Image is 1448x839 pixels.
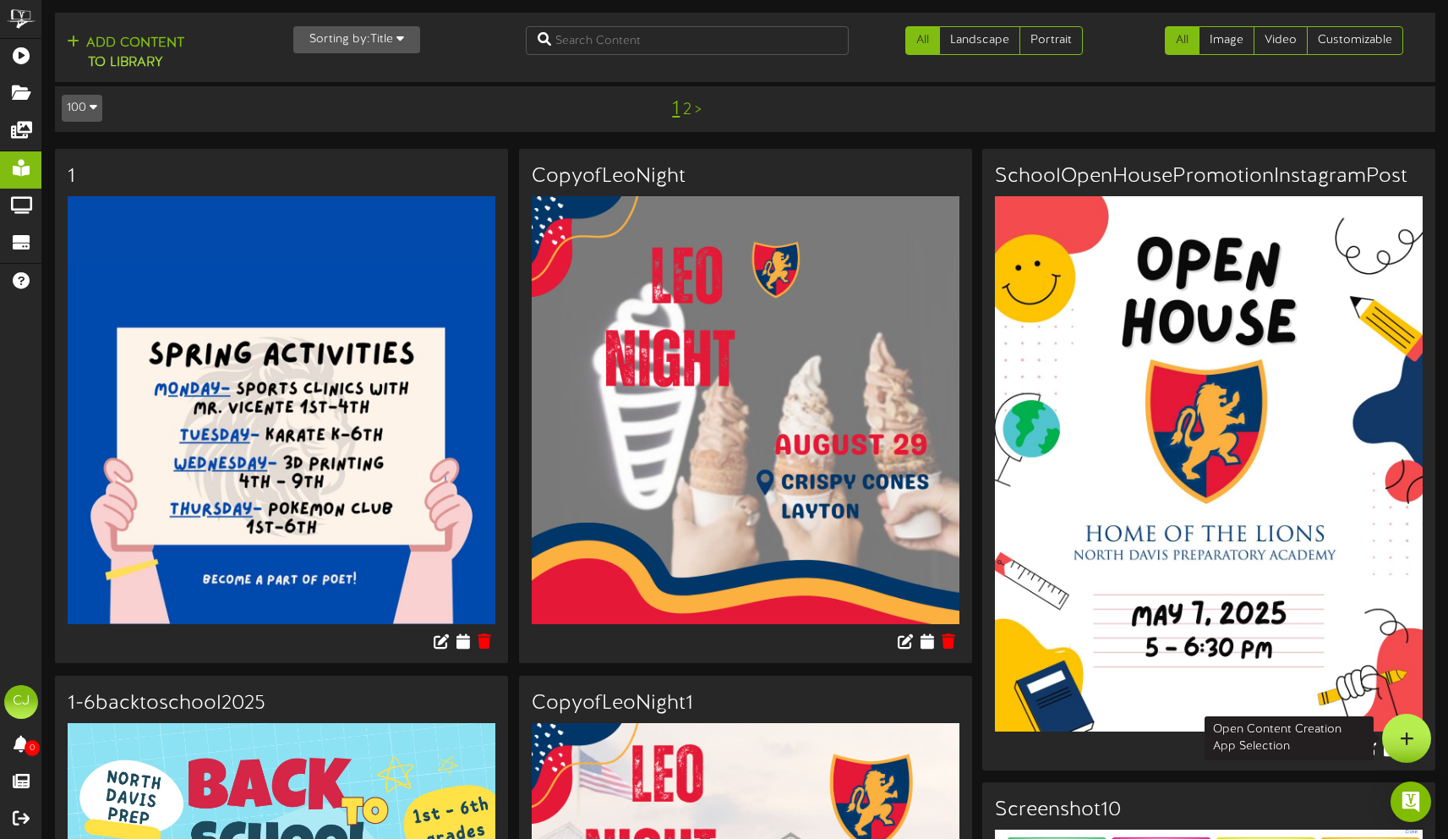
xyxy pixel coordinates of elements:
[532,196,959,624] img: 2853cb9d-25ab-4f3c-93dd-a3f4f04ecf0f.png
[995,196,1423,732] img: be8703da-2eab-4eb6-9c73-1d357f8b3d35.jpg
[532,693,959,715] h3: CopyofLeoNight1
[4,685,38,719] div: CJ
[1391,781,1431,822] div: Open Intercom Messenger
[683,101,691,119] a: 2
[672,98,680,120] a: 1
[939,26,1020,55] a: Landscape
[62,95,102,122] button: 100
[1019,26,1083,55] a: Portrait
[68,693,495,715] h3: 1-6backtoschool2025
[1307,26,1403,55] a: Customizable
[1165,26,1199,55] a: All
[68,166,495,188] h3: 1
[526,26,849,55] input: Search Content
[695,101,702,119] a: >
[905,26,940,55] a: All
[1199,26,1254,55] a: Image
[1254,26,1308,55] a: Video
[62,33,189,74] button: Add Contentto Library
[293,26,420,53] button: Sorting by:Title
[25,740,40,756] span: 0
[995,799,1423,821] h3: Screenshot10
[68,196,495,624] img: ee6dfa84-202f-496f-ac96-32d27a821233.jpg
[995,166,1423,188] h3: SchoolOpenHousePromotionInstagramPost
[532,166,959,188] h3: CopyofLeoNight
